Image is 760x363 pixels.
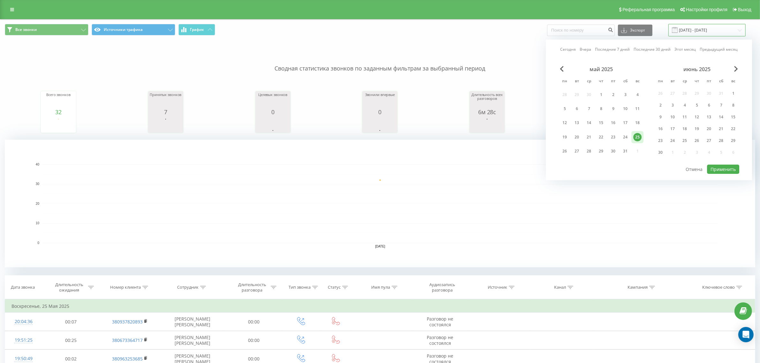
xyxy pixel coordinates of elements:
[681,113,689,121] div: 11
[707,165,739,174] button: Применить
[717,101,725,109] div: 7
[559,103,571,115] div: пн 5 мая 2025 г.
[656,101,665,109] div: 2
[727,100,739,110] div: вс 8 июня 2025 г.
[734,66,738,72] span: Next Month
[705,113,713,121] div: 13
[572,77,582,86] abbr: вторник
[471,115,503,134] svg: A chart.
[560,66,564,72] span: Previous Month
[371,285,390,290] div: Имя пула
[178,24,215,35] button: График
[666,100,679,110] div: вт 3 июня 2025 г.
[654,66,739,72] div: июнь 2025
[607,131,619,143] div: пт 23 мая 2025 г.
[631,89,643,100] div: вс 4 мая 2025 г.
[729,125,737,133] div: 22
[654,100,666,110] div: пн 2 июня 2025 г.
[225,331,282,350] td: 00:00
[559,131,571,143] div: пн 19 мая 2025 г.
[631,131,643,143] div: вс 25 мая 2025 г.
[621,105,629,113] div: 10
[571,131,583,143] div: вт 20 мая 2025 г.
[666,112,679,122] div: вт 10 июня 2025 г.
[427,334,453,346] span: Разговор не состоялся
[692,77,702,86] abbr: четверг
[738,7,751,12] span: Выход
[654,136,666,145] div: пн 23 июня 2025 г.
[668,101,677,109] div: 3
[595,117,607,129] div: чт 15 мая 2025 г.
[595,145,607,157] div: чт 29 мая 2025 г.
[150,115,182,134] svg: A chart.
[257,115,289,134] div: A chart.
[628,285,648,290] div: Кампания
[11,285,35,290] div: Дата звонка
[631,117,643,129] div: вс 18 мая 2025 г.
[693,125,701,133] div: 19
[42,93,74,109] div: Всего звонков
[656,148,665,157] div: 30
[679,124,691,134] div: ср 18 июня 2025 г.
[715,124,727,134] div: сб 21 июня 2025 г.
[112,319,143,325] a: 380937820893
[619,117,631,129] div: сб 17 мая 2025 г.
[257,93,289,109] div: Целевых звонков
[112,337,143,343] a: 380673364717
[177,285,199,290] div: Сотрудник
[560,46,576,52] a: Сегодня
[681,137,689,145] div: 25
[597,91,605,99] div: 1
[571,117,583,129] div: вт 13 мая 2025 г.
[693,113,701,121] div: 12
[703,136,715,145] div: пт 27 июня 2025 г.
[583,131,595,143] div: ср 21 мая 2025 г.
[11,315,36,328] div: 20:04:36
[668,125,677,133] div: 17
[559,145,571,157] div: пн 26 мая 2025 г.
[36,222,40,225] text: 10
[631,103,643,115] div: вс 11 мая 2025 г.
[364,93,396,109] div: Звонили впервые
[289,285,311,290] div: Тип звонка
[621,91,629,99] div: 3
[679,112,691,122] div: ср 11 июня 2025 г.
[150,109,182,115] div: 7
[703,112,715,122] div: пт 13 июня 2025 г.
[150,93,182,109] div: Принятых звонков
[364,115,396,134] div: A chart.
[681,125,689,133] div: 18
[621,133,629,141] div: 24
[619,89,631,100] div: сб 3 мая 2025 г.
[42,313,100,331] td: 00:07
[364,109,396,115] div: 0
[92,24,175,35] button: Источники трафика
[583,145,595,157] div: ср 28 мая 2025 г.
[609,119,617,127] div: 16
[729,113,737,121] div: 15
[5,140,755,267] svg: A chart.
[573,119,581,127] div: 13
[633,133,642,141] div: 25
[597,105,605,113] div: 8
[607,117,619,129] div: пт 16 мая 2025 г.
[609,133,617,141] div: 23
[705,101,713,109] div: 6
[691,112,703,122] div: чт 12 июня 2025 г.
[607,103,619,115] div: пт 9 мая 2025 г.
[621,119,629,127] div: 17
[583,103,595,115] div: ср 7 мая 2025 г.
[190,27,204,32] span: График
[686,7,727,12] span: Настройки профиля
[595,131,607,143] div: чт 22 мая 2025 г.
[561,133,569,141] div: 19
[595,46,630,52] a: Последние 7 дней
[693,137,701,145] div: 26
[5,52,755,73] p: Сводная статистика звонков по заданным фильтрам за выбранный период
[727,89,739,98] div: вс 1 июня 2025 г.
[597,133,605,141] div: 22
[715,100,727,110] div: сб 7 июня 2025 г.
[328,285,341,290] div: Статус
[717,125,725,133] div: 21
